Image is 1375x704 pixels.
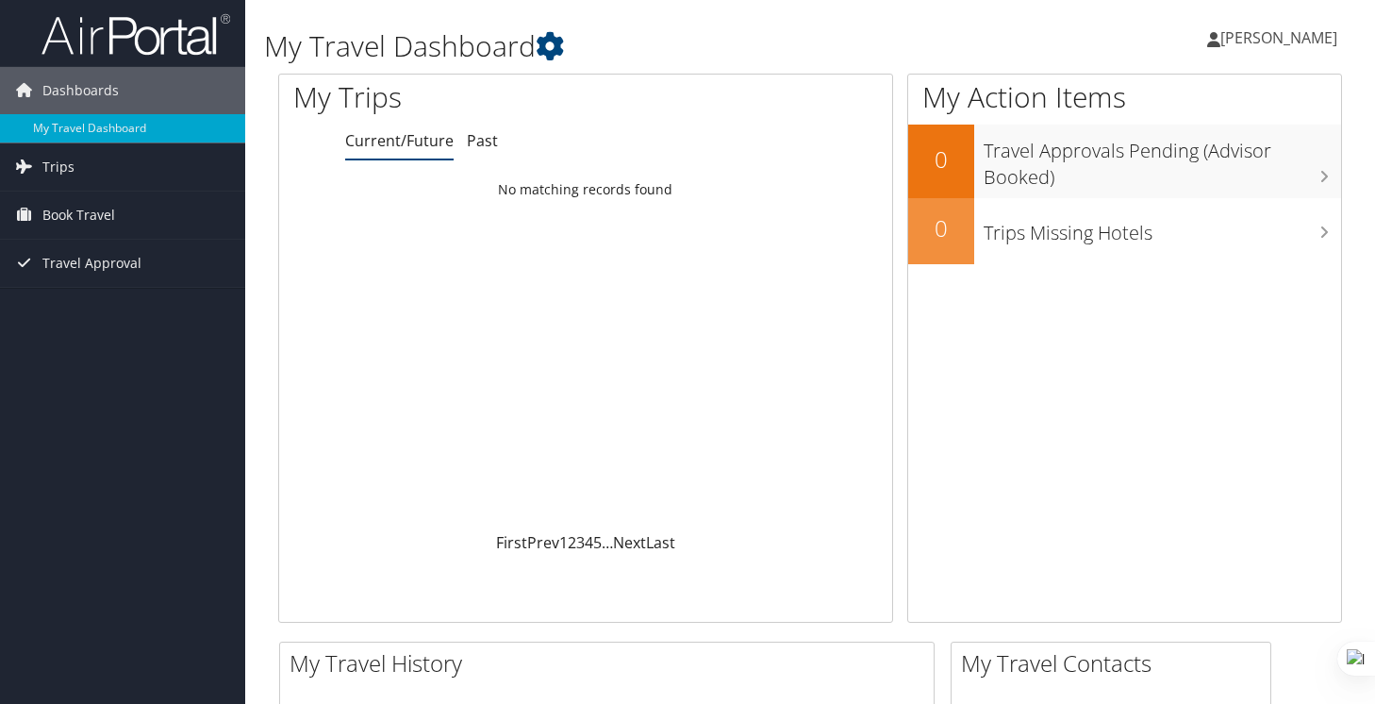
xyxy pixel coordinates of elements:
a: 0Travel Approvals Pending (Advisor Booked) [908,125,1341,197]
span: Trips [42,143,75,191]
img: airportal-logo.png [41,12,230,57]
a: Last [646,532,675,553]
h2: My Travel Contacts [961,647,1270,679]
span: Dashboards [42,67,119,114]
h1: My Travel Dashboard [264,26,992,66]
a: Prev [527,532,559,553]
td: No matching records found [279,173,892,207]
h1: My Action Items [908,77,1341,117]
a: 1 [559,532,568,553]
h2: 0 [908,212,974,244]
h3: Travel Approvals Pending (Advisor Booked) [984,128,1341,191]
a: 5 [593,532,602,553]
a: 0Trips Missing Hotels [908,198,1341,264]
h3: Trips Missing Hotels [984,210,1341,246]
span: Travel Approval [42,240,141,287]
span: [PERSON_NAME] [1220,27,1337,48]
h2: My Travel History [290,647,934,679]
span: … [602,532,613,553]
h2: 0 [908,143,974,176]
a: Past [467,130,498,151]
a: 3 [576,532,585,553]
a: 4 [585,532,593,553]
span: Book Travel [42,192,115,239]
h1: My Trips [293,77,622,117]
a: First [496,532,527,553]
a: Current/Future [345,130,454,151]
a: [PERSON_NAME] [1207,9,1356,66]
a: 2 [568,532,576,553]
a: Next [613,532,646,553]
